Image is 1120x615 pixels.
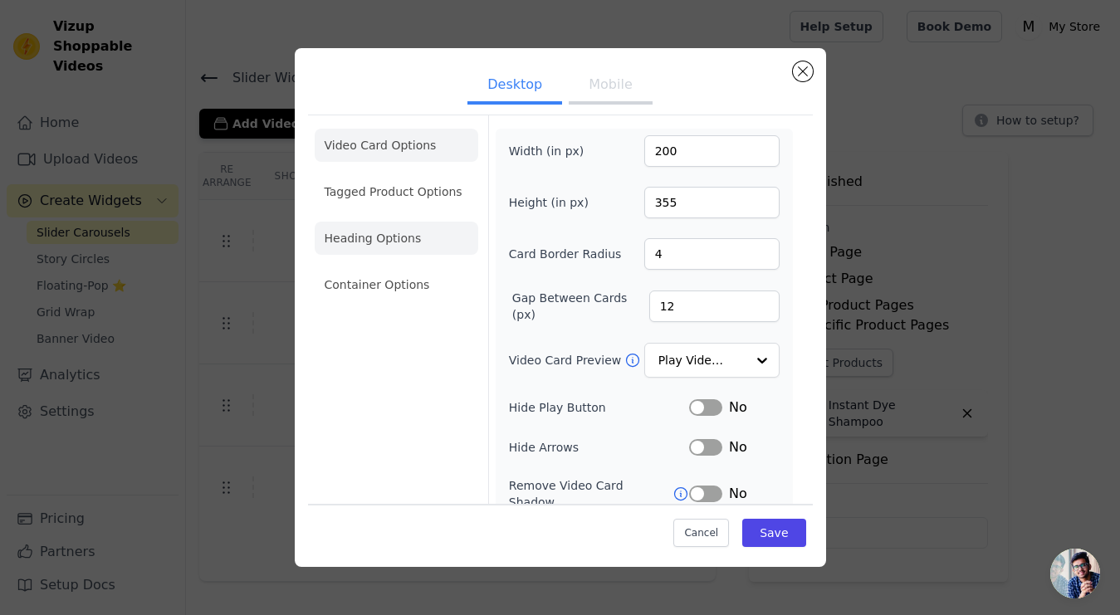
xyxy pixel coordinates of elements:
[509,439,689,456] label: Hide Arrows
[315,175,478,208] li: Tagged Product Options
[509,194,599,211] label: Height (in px)
[509,246,622,262] label: Card Border Radius
[742,519,805,547] button: Save
[315,268,478,301] li: Container Options
[729,398,747,417] span: No
[1050,549,1100,598] a: Ouvrir le chat
[729,437,747,457] span: No
[315,222,478,255] li: Heading Options
[467,68,562,105] button: Desktop
[673,519,729,547] button: Cancel
[315,129,478,162] li: Video Card Options
[509,399,689,416] label: Hide Play Button
[793,61,813,81] button: Close modal
[509,143,599,159] label: Width (in px)
[509,477,672,510] label: Remove Video Card Shadow
[729,484,747,504] span: No
[509,352,624,369] label: Video Card Preview
[569,68,652,105] button: Mobile
[512,290,649,323] label: Gap Between Cards (px)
